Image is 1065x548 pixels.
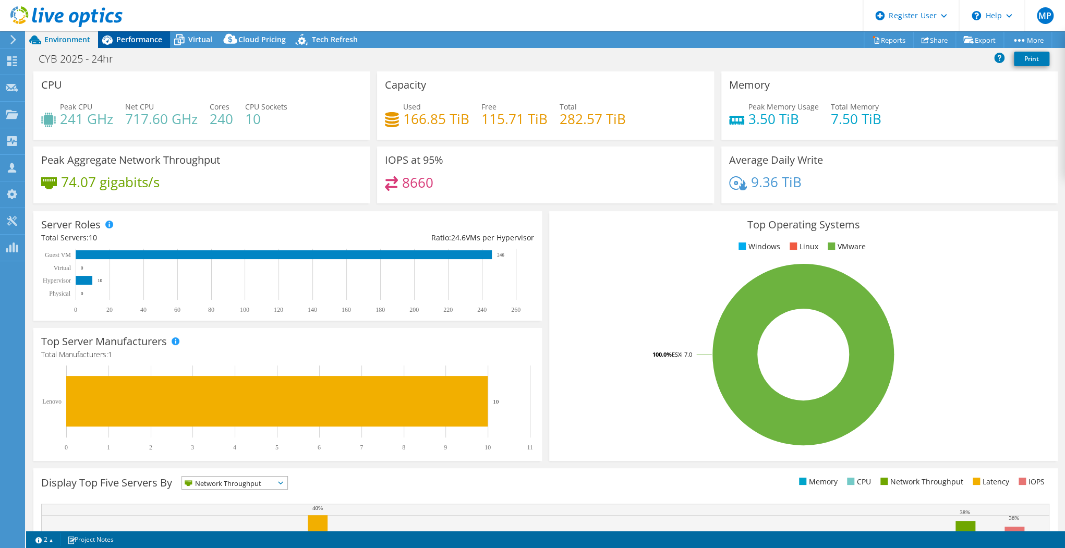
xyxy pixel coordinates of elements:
span: Total Memory [831,102,879,112]
text: 8 [402,444,405,451]
span: Environment [44,34,90,44]
h3: Memory [729,79,770,91]
h1: CYB 2025 - 24hr [34,53,129,65]
span: Network Throughput [182,477,274,489]
text: 9 [444,444,447,451]
text: 0 [81,265,83,271]
span: Net CPU [125,102,154,112]
li: Latency [970,476,1009,488]
text: Guest VM [45,251,71,259]
h4: 717.60 GHz [125,113,198,125]
text: 5 [275,444,279,451]
span: 24.6 [451,233,466,242]
a: More [1003,32,1052,48]
h4: 10 [245,113,287,125]
span: Cloud Pricing [238,34,286,44]
text: 240 [477,306,487,313]
text: 3 [191,444,194,451]
h3: CPU [41,79,62,91]
text: 20 [106,306,113,313]
li: IOPS [1016,476,1045,488]
h4: 74.07 gigabits/s [61,176,160,188]
a: Print [1014,52,1049,66]
h3: IOPS at 95% [385,154,443,166]
span: MP [1037,7,1054,24]
li: Memory [796,476,838,488]
text: 100 [240,306,249,313]
text: 200 [409,306,419,313]
text: 10 [485,444,491,451]
div: Total Servers: [41,232,287,243]
text: 11 [527,444,533,451]
text: 0 [74,306,77,313]
a: Export [955,32,1004,48]
svg: \n [972,11,981,20]
span: Tech Refresh [312,34,358,44]
text: 120 [274,306,283,313]
text: 0 [65,444,68,451]
tspan: 100.0% [652,350,672,358]
text: 220 [443,306,453,313]
span: Peak Memory Usage [748,102,819,112]
text: 10 [98,278,103,283]
text: 246 [497,252,504,258]
h4: 240 [210,113,233,125]
h4: 282.57 TiB [560,113,626,125]
h4: 8660 [402,177,433,188]
text: 80 [208,306,214,313]
li: Windows [736,241,780,252]
text: 140 [308,306,317,313]
span: Used [403,102,421,112]
span: Free [481,102,497,112]
a: 2 [28,533,60,546]
li: VMware [825,241,866,252]
text: 10 [493,398,499,405]
h4: 3.50 TiB [748,113,819,125]
li: Network Throughput [878,476,963,488]
text: 4 [233,444,236,451]
a: Project Notes [60,533,121,546]
text: Virtual [54,264,71,272]
h3: Capacity [385,79,426,91]
text: 2 [149,444,152,451]
span: 10 [89,233,97,242]
li: CPU [844,476,871,488]
li: Linux [787,241,818,252]
h3: Server Roles [41,219,101,230]
h4: 7.50 TiB [831,113,881,125]
text: Lenovo [42,398,62,405]
text: 260 [511,306,521,313]
text: Physical [49,290,70,297]
h3: Top Operating Systems [557,219,1050,230]
text: 60 [174,306,180,313]
h3: Top Server Manufacturers [41,336,167,347]
text: 0 [81,291,83,296]
span: Virtual [188,34,212,44]
text: 38% [960,509,970,515]
text: 40% [312,505,323,511]
span: CPU Sockets [245,102,287,112]
h3: Peak Aggregate Network Throughput [41,154,220,166]
text: 36% [1009,515,1019,521]
text: Hypervisor [43,277,71,284]
h4: 241 GHz [60,113,113,125]
text: 7 [360,444,363,451]
span: Peak CPU [60,102,92,112]
h4: Total Manufacturers: [41,349,534,360]
text: 180 [376,306,385,313]
text: 40 [140,306,147,313]
span: Cores [210,102,229,112]
a: Share [913,32,956,48]
h4: 9.36 TiB [751,176,802,188]
text: 1 [107,444,110,451]
span: Performance [116,34,162,44]
div: Ratio: VMs per Hypervisor [287,232,534,243]
text: 160 [342,306,351,313]
tspan: ESXi 7.0 [672,350,692,358]
h4: 166.85 TiB [403,113,469,125]
span: 1 [108,349,112,359]
a: Reports [864,32,914,48]
h3: Average Daily Write [729,154,823,166]
span: Total [560,102,577,112]
h4: 115.71 TiB [481,113,548,125]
